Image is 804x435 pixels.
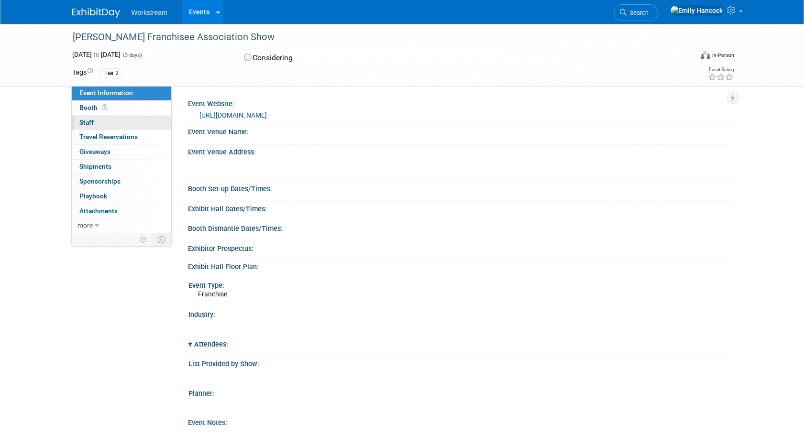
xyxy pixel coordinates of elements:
[701,51,710,59] img: Format-Inperson.png
[135,233,152,246] td: Personalize Event Tab Strip
[72,145,171,159] a: Giveaways
[188,307,728,319] div: Industry:
[72,101,171,115] a: Booth
[188,182,732,194] div: Booth Set-up Dates/Times:
[188,202,732,214] div: Exhibit Hall Dates/Times:
[72,218,171,233] a: more
[188,125,732,137] div: Event Venue Name:
[188,337,732,349] div: # Attendees:
[614,4,658,21] a: Search
[79,177,121,185] span: Sponsorships
[79,119,94,126] span: Staff
[69,29,678,46] div: [PERSON_NAME] Franchisee Association Show
[79,104,109,111] span: Booth
[72,174,171,189] a: Sponsorships
[72,51,121,58] span: [DATE] [DATE]
[79,192,107,200] span: Playbook
[152,233,171,246] td: Toggle Event Tabs
[708,67,734,72] div: Event Rating
[132,9,167,16] span: Workstream
[188,241,732,253] div: Exhibitor Prospectus:
[122,52,142,58] span: (3 days)
[72,189,171,204] a: Playbook
[188,260,732,272] div: Exhibit Hall Floor Plan:
[188,386,728,398] div: Planner:
[79,133,138,141] span: Travel Reservations
[188,415,732,427] div: Event Notes:
[79,89,133,97] span: Event Information
[72,86,171,100] a: Event Information
[72,160,171,174] a: Shipments
[79,207,118,215] span: Attachments
[670,5,723,16] img: Emily Hancock
[79,163,111,170] span: Shipments
[188,357,728,369] div: List Provided by Show:
[72,116,171,130] a: Staff
[241,50,452,66] div: Considering
[188,278,728,290] div: Event Type:
[72,204,171,218] a: Attachments
[627,9,649,16] span: Search
[77,221,93,229] span: more
[101,68,121,78] div: Tier 2
[72,67,93,78] td: Tags
[636,50,735,64] div: Event Format
[100,104,109,111] span: Booth not reserved yet
[188,221,732,233] div: Booth Dismantle Dates/Times:
[79,148,110,155] span: Giveaways
[188,145,732,157] div: Event Venue Address:
[199,111,267,119] a: [URL][DOMAIN_NAME]
[712,52,734,59] div: In-Person
[72,130,171,144] a: Travel Reservations
[188,97,732,109] div: Event Website:
[72,8,120,18] img: ExhibitDay
[198,290,227,298] span: Franchise
[92,51,101,58] span: to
